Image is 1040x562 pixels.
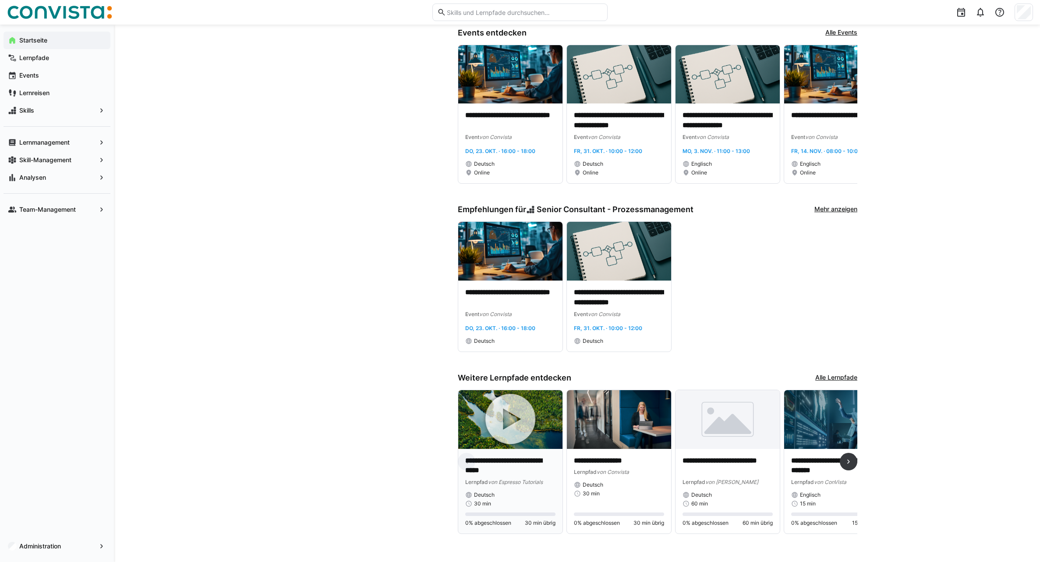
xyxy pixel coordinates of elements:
span: von [PERSON_NAME] [705,479,758,485]
span: Fr, 14. Nov. · 08:00 - 10:00 [791,148,861,154]
span: von Espresso Tutorials [488,479,543,485]
span: von Convista [697,134,729,140]
span: Event [791,134,805,140]
span: Event [683,134,697,140]
span: Fr, 31. Okt. · 10:00 - 12:00 [574,325,642,331]
span: 0% abgeschlossen [683,519,729,526]
a: Alle Events [825,28,857,38]
img: image [458,222,562,281]
span: 30 min [474,500,491,507]
span: Englisch [800,491,821,498]
span: von Convista [479,134,512,140]
span: Deutsch [583,160,603,167]
span: Lernpfad [465,479,488,485]
span: von Convista [588,134,620,140]
h3: Empfehlungen für [458,205,693,214]
h3: Events entdecken [458,28,527,38]
img: image [567,390,671,449]
span: Englisch [800,160,821,167]
span: 15 min [800,500,816,507]
span: Lernpfad [574,469,597,475]
input: Skills und Lernpfade durchsuchen… [446,8,603,16]
img: image [784,390,888,449]
span: Event [465,311,479,317]
span: Do, 23. Okt. · 16:00 - 18:00 [465,148,535,154]
span: Event [574,311,588,317]
span: Deutsch [474,338,495,345]
span: 0% abgeschlossen [791,519,837,526]
img: image [567,45,671,104]
span: Online [474,169,490,176]
span: 30 min übrig [525,519,555,526]
span: 30 min [583,490,600,497]
span: 30 min übrig [633,519,664,526]
span: Deutsch [474,160,495,167]
span: 0% abgeschlossen [465,519,511,526]
span: Senior Consultant - Prozessmanagement [537,205,693,214]
span: von Convista [597,469,629,475]
span: von Convista [588,311,620,317]
img: image [458,390,562,449]
span: 15 min übrig [852,519,881,526]
span: 60 min [691,500,708,507]
span: Fr, 31. Okt. · 10:00 - 12:00 [574,148,642,154]
span: Lernpfad [791,479,814,485]
span: Deutsch [474,491,495,498]
img: image [676,390,780,449]
span: Online [691,169,707,176]
img: image [567,222,671,281]
span: 60 min übrig [743,519,773,526]
span: von Convista [805,134,838,140]
span: Do, 23. Okt. · 16:00 - 18:00 [465,325,535,331]
span: Deutsch [583,481,603,488]
img: image [458,45,562,104]
span: Event [574,134,588,140]
img: image [676,45,780,104]
h3: Weitere Lernpfade entdecken [458,373,571,383]
span: Deutsch [583,338,603,345]
span: 0% abgeschlossen [574,519,620,526]
span: von ConVista [814,479,846,485]
span: Deutsch [691,491,712,498]
span: von Convista [479,311,512,317]
span: Mo, 3. Nov. · 11:00 - 13:00 [683,148,750,154]
span: Lernpfad [683,479,705,485]
a: Alle Lernpfade [815,373,857,383]
img: image [784,45,888,104]
a: Mehr anzeigen [814,205,857,214]
span: Englisch [691,160,712,167]
span: Online [800,169,816,176]
span: Online [583,169,598,176]
span: Event [465,134,479,140]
